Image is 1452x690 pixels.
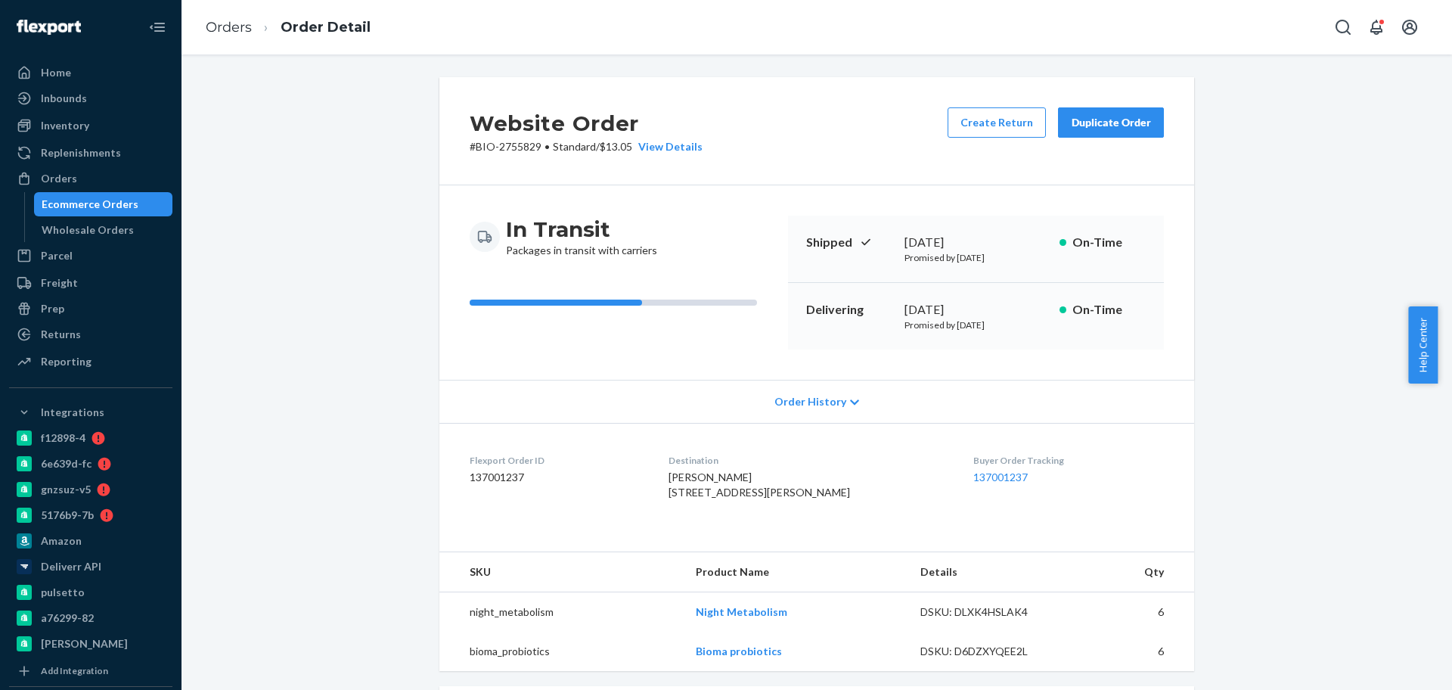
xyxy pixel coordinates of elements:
button: Open notifications [1361,12,1391,42]
img: Flexport logo [17,20,81,35]
p: On-Time [1072,234,1146,251]
a: Ecommerce Orders [34,192,173,216]
span: [PERSON_NAME] [STREET_ADDRESS][PERSON_NAME] [669,471,850,499]
a: a76299-82 [9,606,172,630]
div: Returns [41,327,81,342]
button: Open Search Box [1328,12,1358,42]
div: Packages in transit with carriers [506,216,657,258]
div: Wholesale Orders [42,222,134,238]
td: bioma_probiotics [439,632,684,671]
a: f12898-4 [9,426,172,450]
p: Delivering [806,301,892,319]
a: Inventory [9,113,172,138]
dt: Buyer Order Tracking [973,454,1164,467]
div: Ecommerce Orders [42,197,138,212]
p: On-Time [1072,301,1146,319]
a: 137001237 [973,471,1028,483]
ol: breadcrumbs [194,5,383,50]
div: [DATE] [904,301,1047,319]
div: pulsetto [41,585,85,600]
div: Freight [41,275,78,291]
dt: Destination [669,454,950,467]
div: [PERSON_NAME] [41,636,128,651]
a: Returns [9,322,172,347]
a: Orders [9,166,172,191]
a: Amazon [9,529,172,553]
dt: Flexport Order ID [470,454,644,467]
div: Replenishments [41,145,121,160]
a: Home [9,61,172,85]
div: f12898-4 [41,430,85,446]
a: Parcel [9,244,172,268]
div: Reporting [41,354,92,369]
p: Shipped [806,234,892,251]
span: Standard [553,140,596,153]
a: Prep [9,297,172,321]
a: [PERSON_NAME] [9,632,172,656]
a: Freight [9,271,172,295]
a: Reporting [9,350,172,374]
div: Duplicate Order [1071,115,1151,130]
td: 6 [1074,592,1194,632]
a: Orders [206,19,252,36]
a: Inbounds [9,86,172,110]
div: Deliverr API [41,559,101,574]
h2: Website Order [470,107,703,139]
dd: 137001237 [470,470,644,485]
a: Order Detail [281,19,371,36]
p: # BIO-2755829 / $13.05 [470,139,703,154]
div: DSKU: D6DZXYQEE2L [920,644,1063,659]
button: Create Return [948,107,1046,138]
button: Close Navigation [142,12,172,42]
div: 6e639d-fc [41,456,92,471]
button: Open account menu [1395,12,1425,42]
td: night_metabolism [439,592,684,632]
a: 5176b9-7b [9,503,172,527]
a: gnzsuz-v5 [9,477,172,502]
p: Promised by [DATE] [904,251,1047,264]
th: Product Name [684,552,907,592]
div: Add Integration [41,664,108,677]
button: Integrations [9,400,172,424]
div: a76299-82 [41,611,94,626]
a: Replenishments [9,141,172,165]
div: DSKU: DLXK4HSLAK4 [920,605,1063,620]
div: Orders [41,171,77,186]
div: Prep [41,301,64,316]
button: Duplicate Order [1058,107,1164,138]
p: Promised by [DATE] [904,319,1047,331]
th: SKU [439,552,684,592]
div: Inbounds [41,91,87,106]
a: Night Metabolism [696,605,787,618]
a: 6e639d-fc [9,452,172,476]
div: gnzsuz-v5 [41,482,91,497]
th: Details [908,552,1075,592]
div: Integrations [41,405,104,420]
button: View Details [632,139,703,154]
th: Qty [1074,552,1194,592]
div: 5176b9-7b [41,508,94,523]
a: Wholesale Orders [34,218,173,242]
a: Bioma probiotics [696,645,782,657]
div: Amazon [41,533,82,549]
span: Order History [774,394,846,409]
div: Home [41,65,71,80]
h3: In Transit [506,216,657,243]
td: 6 [1074,632,1194,671]
span: • [544,140,550,153]
a: pulsetto [9,580,172,605]
div: [DATE] [904,234,1047,251]
a: Add Integration [9,662,172,680]
button: Help Center [1408,306,1438,384]
div: Parcel [41,248,73,263]
a: Deliverr API [9,555,172,579]
div: Inventory [41,118,89,133]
